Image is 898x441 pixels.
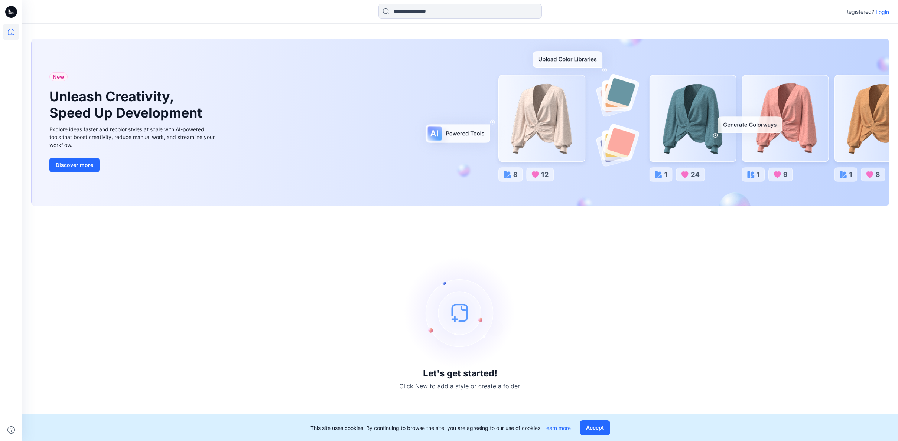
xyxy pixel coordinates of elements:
a: Learn more [543,425,571,431]
a: Discover more [49,158,217,172]
div: Explore ideas faster and recolor styles at scale with AI-powered tools that boost creativity, red... [49,125,217,149]
h3: Let's get started! [423,368,497,379]
img: empty-state-image.svg [404,257,516,368]
p: Click New to add a style or create a folder. [399,382,521,391]
span: New [53,72,64,81]
p: Login [876,8,889,16]
button: Accept [580,420,610,435]
p: This site uses cookies. By continuing to browse the site, you are agreeing to our use of cookies. [310,424,571,432]
h1: Unleash Creativity, Speed Up Development [49,89,205,121]
p: Registered? [845,7,874,16]
button: Discover more [49,158,100,172]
